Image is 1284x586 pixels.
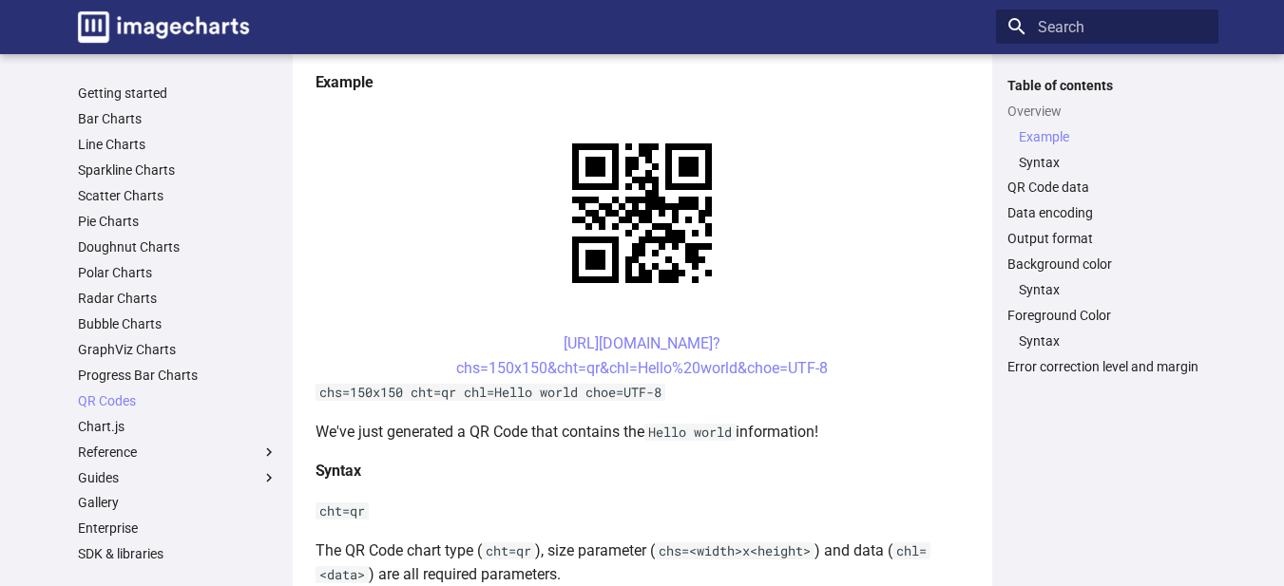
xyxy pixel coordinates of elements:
a: Output format [1007,230,1207,247]
a: Pie Charts [78,213,278,230]
a: Chart.js [78,418,278,435]
a: Foreground Color [1007,307,1207,324]
a: Data encoding [1007,204,1207,221]
a: Enterprise [78,520,278,537]
a: Line Charts [78,136,278,153]
a: SDK & libraries [78,545,278,562]
nav: Overview [1007,128,1207,171]
a: QR Code data [1007,179,1207,196]
code: cht=qr [482,542,535,559]
a: Polar Charts [78,264,278,281]
a: Gallery [78,494,278,511]
label: Table of contents [996,77,1218,94]
code: chs=<width>x<height> [655,542,814,559]
a: Bubble Charts [78,315,278,332]
a: Getting started [78,85,278,102]
a: Overview [1007,103,1207,120]
a: Image-Charts documentation [70,4,257,50]
nav: Foreground Color [1007,332,1207,350]
img: chart [539,110,745,316]
label: Reference [78,444,278,461]
a: QR Codes [78,392,278,409]
a: Doughnut Charts [78,238,278,255]
code: cht=qr [316,502,369,520]
h4: Example [316,70,969,95]
a: Progress Bar Charts [78,367,278,384]
nav: Table of contents [996,77,1218,376]
input: Search [996,9,1218,44]
a: Radar Charts [78,290,278,307]
label: Guides [78,469,278,486]
a: Syntax [1019,154,1207,171]
a: Error correction level and margin [1007,358,1207,375]
nav: Background color [1007,281,1207,298]
code: Hello world [644,424,736,441]
code: chs=150x150 cht=qr chl=Hello world choe=UTF-8 [316,384,665,401]
a: Background color [1007,255,1207,273]
a: Syntax [1019,332,1207,350]
h4: Syntax [316,459,969,483]
a: Bar Charts [78,110,278,127]
a: Syntax [1019,281,1207,298]
p: We've just generated a QR Code that contains the information! [316,420,969,444]
a: Sparkline Charts [78,161,278,179]
a: Scatter Charts [78,187,278,204]
a: GraphViz Charts [78,341,278,358]
img: logo [78,11,249,43]
a: [URL][DOMAIN_NAME]?chs=150x150&cht=qr&chl=Hello%20world&choe=UTF-8 [456,334,828,377]
a: Example [1019,128,1207,145]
